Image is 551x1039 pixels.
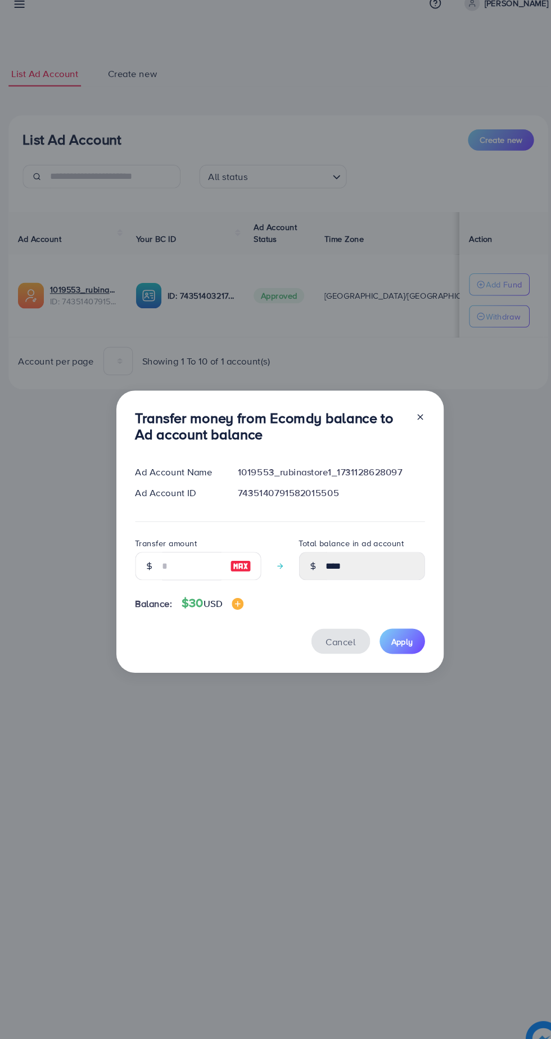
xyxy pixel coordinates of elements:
[183,593,242,608] h4: $30
[139,538,198,549] label: Transfer amount
[139,595,174,608] span: Balance:
[139,416,398,448] h3: Transfer money from Ecomdy balance to Ad account balance
[307,625,363,649] button: Cancel
[372,625,415,649] button: Apply
[130,469,228,482] div: Ad Account Name
[295,538,395,549] label: Total balance in ad account
[229,559,250,572] img: image
[228,489,424,502] div: 7435140791582015505
[204,595,222,607] span: USD
[383,632,404,643] span: Apply
[321,631,349,644] span: Cancel
[228,469,424,482] div: 1019553_rubinastore1_1731128628097
[231,596,242,607] img: image
[130,489,228,502] div: Ad Account ID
